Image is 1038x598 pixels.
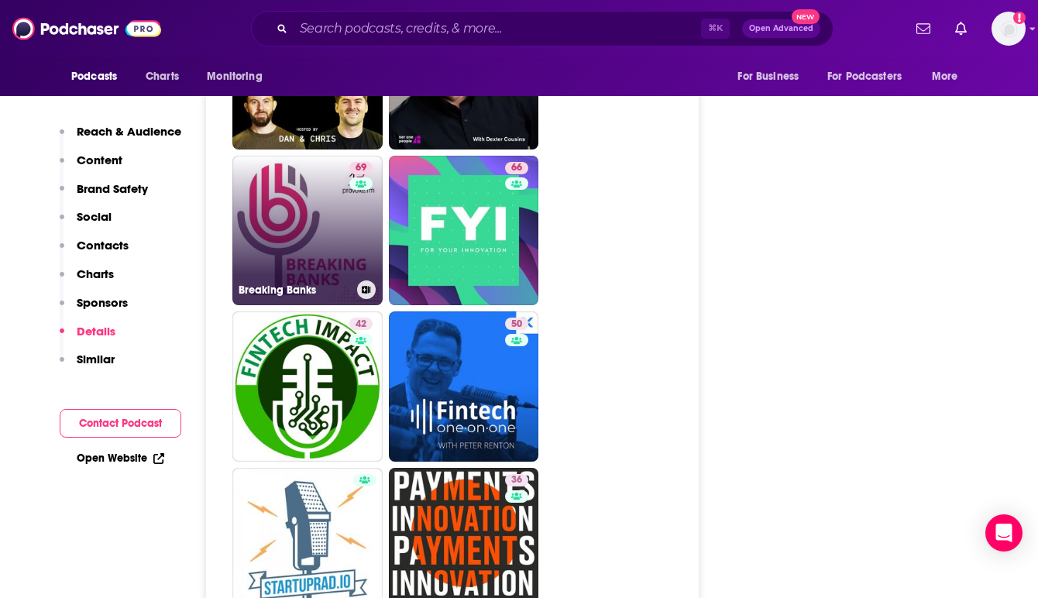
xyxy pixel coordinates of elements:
[356,160,366,176] span: 69
[992,12,1026,46] button: Show profile menu
[356,317,366,332] span: 42
[727,62,818,91] button: open menu
[792,9,820,24] span: New
[294,16,701,41] input: Search podcasts, credits, & more...
[77,452,164,465] a: Open Website
[992,12,1026,46] span: Logged in as HughE
[910,15,937,42] a: Show notifications dropdown
[232,311,383,462] a: 42
[60,209,112,238] button: Social
[505,318,528,330] a: 50
[146,66,179,88] span: Charts
[389,311,539,462] a: 50
[60,352,115,380] button: Similar
[921,62,978,91] button: open menu
[511,160,522,176] span: 66
[232,156,383,306] a: 69Breaking Banks
[136,62,188,91] a: Charts
[251,11,833,46] div: Search podcasts, credits, & more...
[239,284,351,297] h3: Breaking Banks
[60,295,128,324] button: Sponsors
[1013,12,1026,24] svg: Add a profile image
[77,266,114,281] p: Charts
[505,474,528,486] a: 36
[60,124,181,153] button: Reach & Audience
[60,324,115,352] button: Details
[949,15,973,42] a: Show notifications dropdown
[60,238,129,266] button: Contacts
[60,409,181,438] button: Contact Podcast
[60,181,148,210] button: Brand Safety
[742,19,820,38] button: Open AdvancedNew
[77,209,112,224] p: Social
[77,352,115,366] p: Similar
[77,153,122,167] p: Content
[77,181,148,196] p: Brand Safety
[389,156,539,306] a: 66
[71,66,117,88] span: Podcasts
[77,238,129,253] p: Contacts
[77,124,181,139] p: Reach & Audience
[992,12,1026,46] img: User Profile
[932,66,958,88] span: More
[12,14,161,43] img: Podchaser - Follow, Share and Rate Podcasts
[207,66,262,88] span: Monitoring
[60,153,122,181] button: Content
[749,25,813,33] span: Open Advanced
[511,473,522,488] span: 36
[349,162,373,174] a: 69
[60,62,137,91] button: open menu
[60,266,114,295] button: Charts
[827,66,902,88] span: For Podcasters
[77,295,128,310] p: Sponsors
[737,66,799,88] span: For Business
[505,162,528,174] a: 66
[985,514,1023,552] div: Open Intercom Messenger
[77,324,115,339] p: Details
[349,318,373,330] a: 42
[511,317,522,332] span: 50
[817,62,924,91] button: open menu
[196,62,282,91] button: open menu
[701,19,730,39] span: ⌘ K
